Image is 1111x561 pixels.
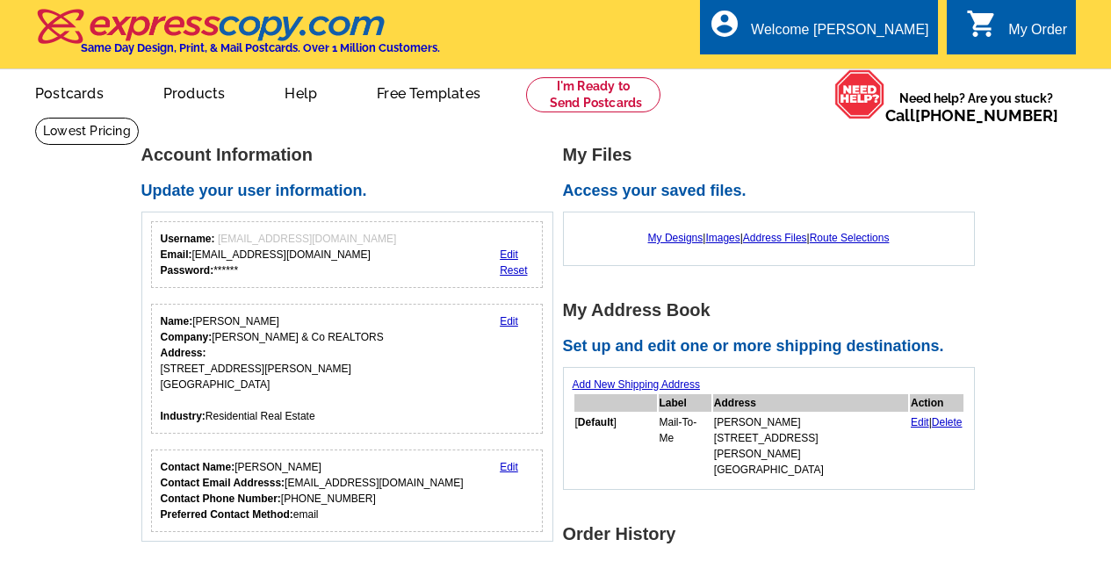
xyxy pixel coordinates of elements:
strong: Password: [161,264,214,277]
strong: Company: [161,331,213,343]
img: help [834,69,885,119]
td: [ ] [574,414,657,478]
div: My Order [1008,22,1067,47]
a: Edit [500,461,518,473]
a: Products [135,71,254,112]
div: Who should we contact regarding order issues? [151,450,544,532]
a: Reset [500,264,527,277]
a: Add New Shipping Address [573,378,700,391]
i: account_circle [709,8,740,40]
strong: Contact Phone Number: [161,493,281,505]
th: Label [659,394,711,412]
strong: Email: [161,248,192,261]
span: Call [885,106,1058,125]
a: Free Templates [349,71,509,112]
th: Action [910,394,963,412]
strong: Username: [161,233,215,245]
strong: Address: [161,347,206,359]
strong: Preferred Contact Method: [161,508,293,521]
td: Mail-To-Me [659,414,711,478]
h1: Order History [563,525,985,543]
h2: Set up and edit one or more shipping destinations. [563,337,985,356]
a: Edit [911,416,929,428]
i: shopping_cart [966,8,998,40]
a: Delete [932,416,963,428]
a: Edit [500,315,518,327]
h1: Account Information [141,146,563,164]
div: [PERSON_NAME] [PERSON_NAME] & Co REALTORS [STREET_ADDRESS][PERSON_NAME] [GEOGRAPHIC_DATA] Residen... [161,313,384,424]
h1: My Address Book [563,301,985,320]
a: Route Selections [810,232,890,244]
a: Same Day Design, Print, & Mail Postcards. Over 1 Million Customers. [35,21,440,54]
td: | [910,414,963,478]
td: [PERSON_NAME] [STREET_ADDRESS] [PERSON_NAME][GEOGRAPHIC_DATA] [713,414,908,478]
div: | | | [573,221,965,255]
div: Welcome [PERSON_NAME] [751,22,928,47]
a: [PHONE_NUMBER] [915,106,1058,125]
h2: Access your saved files. [563,182,985,201]
b: Default [578,416,614,428]
span: Need help? Are you stuck? [885,90,1067,125]
a: Images [705,232,739,244]
span: [EMAIL_ADDRESS][DOMAIN_NAME] [218,233,396,245]
strong: Industry: [161,410,206,422]
h1: My Files [563,146,985,164]
a: Postcards [7,71,132,112]
div: Your personal details. [151,304,544,434]
h4: Same Day Design, Print, & Mail Postcards. Over 1 Million Customers. [81,41,440,54]
strong: Name: [161,315,193,327]
a: Address Files [743,232,807,244]
a: Edit [500,248,518,261]
a: Help [256,71,345,112]
div: Your login information. [151,221,544,288]
strong: Contact Email Addresss: [161,477,285,489]
h2: Update your user information. [141,182,563,201]
div: [PERSON_NAME] [EMAIL_ADDRESS][DOMAIN_NAME] [PHONE_NUMBER] email [161,459,464,522]
strong: Contact Name: [161,461,235,473]
a: My Designs [648,232,703,244]
th: Address [713,394,908,412]
div: [EMAIL_ADDRESS][DOMAIN_NAME] ****** [161,231,397,278]
a: shopping_cart My Order [966,19,1067,41]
